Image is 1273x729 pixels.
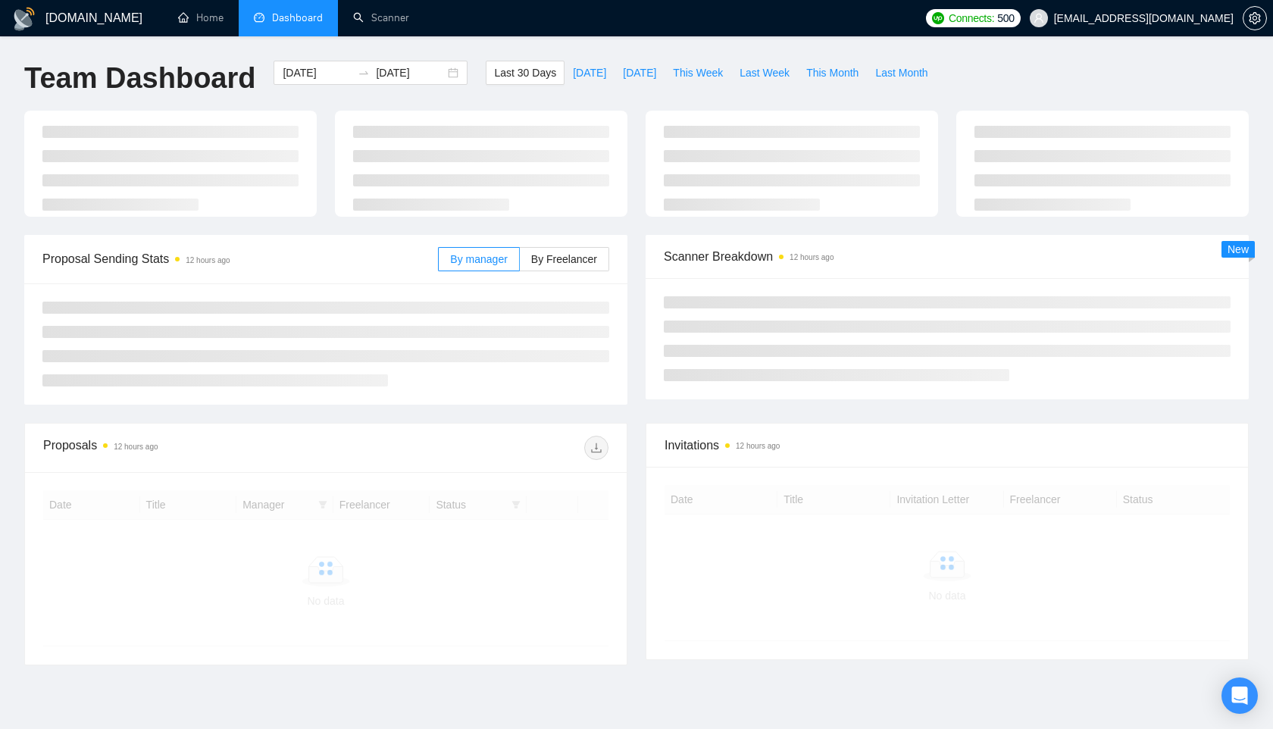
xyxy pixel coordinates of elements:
[353,11,409,24] a: searchScanner
[1243,12,1267,24] a: setting
[1034,13,1044,23] span: user
[736,442,780,450] time: 12 hours ago
[494,64,556,81] span: Last 30 Days
[42,249,438,268] span: Proposal Sending Stats
[1243,12,1266,24] span: setting
[186,256,230,264] time: 12 hours ago
[1228,243,1249,255] span: New
[867,61,936,85] button: Last Month
[272,11,323,24] span: Dashboard
[615,61,665,85] button: [DATE]
[114,443,158,451] time: 12 hours ago
[358,67,370,79] span: to
[949,10,994,27] span: Connects:
[486,61,565,85] button: Last 30 Days
[731,61,798,85] button: Last Week
[875,64,927,81] span: Last Month
[740,64,790,81] span: Last Week
[376,64,445,81] input: End date
[1221,677,1258,714] div: Open Intercom Messenger
[178,11,224,24] a: homeHome
[254,12,264,23] span: dashboard
[1243,6,1267,30] button: setting
[358,67,370,79] span: swap-right
[665,61,731,85] button: This Week
[806,64,859,81] span: This Month
[673,64,723,81] span: This Week
[665,436,1230,455] span: Invitations
[623,64,656,81] span: [DATE]
[531,253,597,265] span: By Freelancer
[664,247,1231,266] span: Scanner Breakdown
[798,61,867,85] button: This Month
[450,253,507,265] span: By manager
[932,12,944,24] img: upwork-logo.png
[283,64,352,81] input: Start date
[573,64,606,81] span: [DATE]
[997,10,1014,27] span: 500
[43,436,326,460] div: Proposals
[12,7,36,31] img: logo
[790,253,834,261] time: 12 hours ago
[24,61,255,96] h1: Team Dashboard
[565,61,615,85] button: [DATE]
